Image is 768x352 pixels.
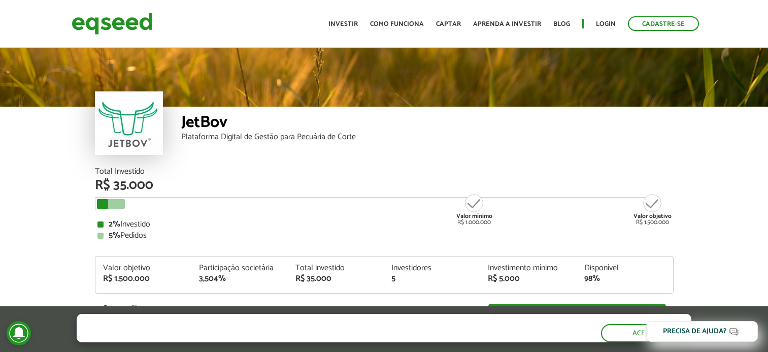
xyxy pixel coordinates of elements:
div: Plataforma Digital de Gestão para Pecuária de Corte [181,133,674,141]
div: Pedidos [97,232,671,240]
strong: 2% [109,217,120,231]
img: EqSeed [72,10,153,37]
div: R$ 35.000 [95,179,674,192]
a: Cadastre-se [628,16,699,31]
div: Disponível [584,264,665,272]
a: Login [596,21,616,27]
div: Investimento mínimo [488,264,569,272]
div: R$ 1.500.000 [103,275,184,283]
h5: O site da EqSeed utiliza cookies para melhorar sua navegação. [77,314,444,330]
div: Investidores [391,264,473,272]
strong: 5% [109,229,120,242]
a: Investir [328,21,358,27]
div: R$ 1.500.000 [633,193,672,226]
div: Valor objetivo [103,264,184,272]
div: 3,504% [199,275,280,283]
a: Como funciona [370,21,424,27]
div: 98% [584,275,665,283]
p: Ao clicar em "aceitar", você aceita nossa . [77,332,444,342]
a: Blog [553,21,570,27]
div: R$ 35.000 [295,275,377,283]
div: Investido [97,220,671,229]
div: Total Investido [95,168,674,176]
a: Captar [436,21,461,27]
div: JetBov [181,114,674,133]
div: R$ 1.000.000 [455,193,493,226]
p: Compartilhar: [103,304,473,313]
strong: Valor objetivo [633,211,672,221]
div: Participação societária [199,264,280,272]
strong: Valor mínimo [456,211,492,221]
a: política de privacidade e de cookies [211,333,328,342]
div: 5 [391,275,473,283]
div: Total investido [295,264,377,272]
a: Investir [488,304,666,327]
button: Aceitar [601,324,691,342]
div: R$ 5.000 [488,275,569,283]
a: Aprenda a investir [473,21,541,27]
